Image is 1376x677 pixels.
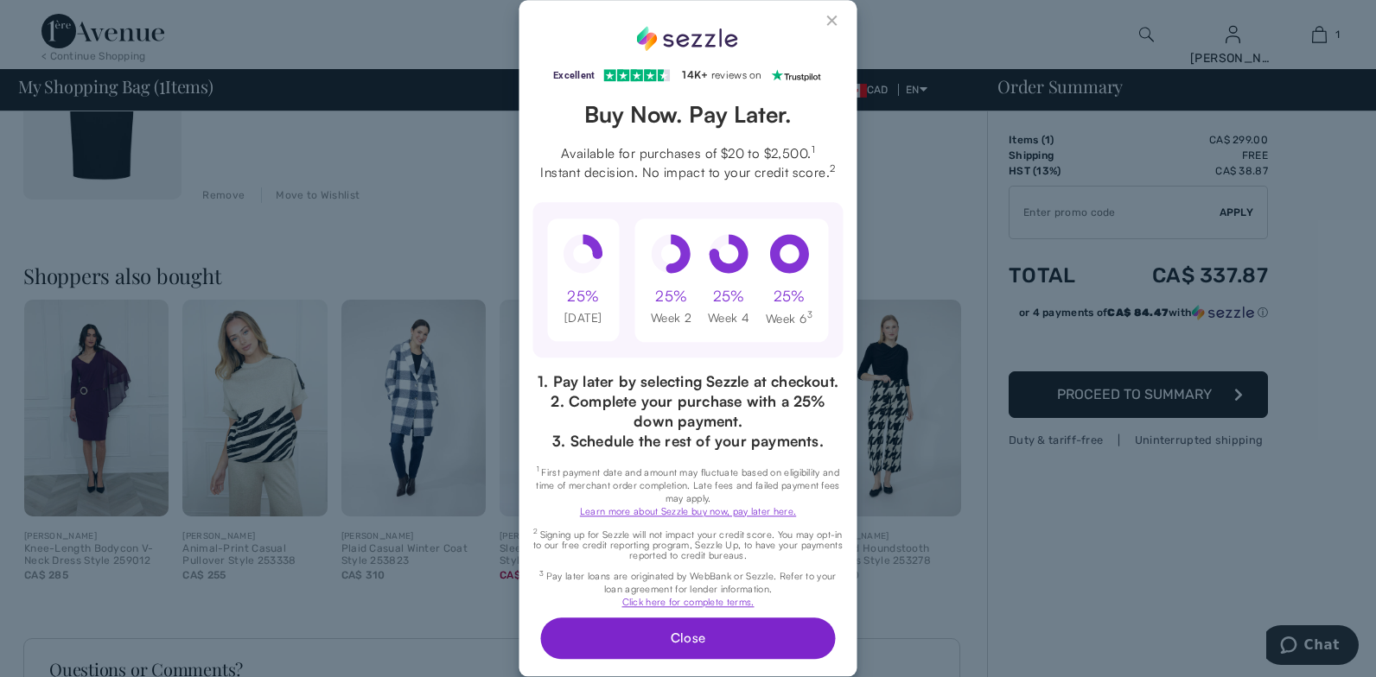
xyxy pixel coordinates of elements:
[533,144,844,163] span: Available for purchases of $20 to $2,500.
[823,14,844,35] button: Close Sezzle Modal
[682,66,708,86] div: 14K+
[533,163,844,182] span: Instant decision. No impact to your credit score.
[539,571,836,596] span: Pay later loans are originated by WebBank or Sezzle. Refer to your loan agreement for lender info...
[774,286,806,307] div: 25%
[553,69,823,82] a: Excellent 14K+ reviews on
[652,234,691,278] div: pie at 50%
[567,286,599,307] div: 25%
[533,100,844,130] header: Buy Now. Pay Later.
[533,432,844,452] p: 3. Schedule the rest of your payments.
[38,12,73,28] span: Chat
[539,569,545,578] sup: 3
[564,309,602,326] div: [DATE]
[533,527,539,535] sup: 2
[708,309,750,326] div: Week 4
[553,66,596,86] div: Excellent
[709,234,749,278] div: pie at 75%
[580,505,796,517] a: Learn more about Sezzle buy now, pay later here.
[769,234,809,278] div: pie at 100%
[655,286,687,307] div: 25%
[713,286,745,307] div: 25%
[807,309,812,320] sup: 3
[812,144,815,156] sup: 1
[540,618,835,660] button: Close
[533,372,844,392] p: 1. Pay later by selecting Sezzle at checkout.
[636,26,740,51] div: Sezzle
[564,234,603,278] div: pie at 25%
[622,597,755,609] a: Click here for complete terms.
[830,163,835,175] sup: 2
[711,66,762,86] div: reviews on
[537,465,541,474] sup: 1
[533,527,844,560] p: Signing up for Sezzle will not impact your credit score. You may opt-in to our free credit report...
[536,466,839,504] span: First payment date and amount may fluctuate based on eligibility and time of merchant order compl...
[651,309,692,326] div: Week 2
[766,309,812,326] div: Week 6
[533,392,844,432] p: 2. Complete your purchase with a 25% down payment.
